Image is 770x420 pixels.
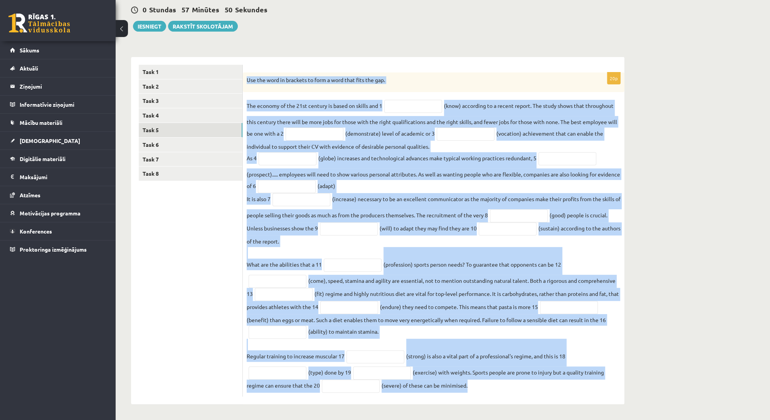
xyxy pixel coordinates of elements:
a: Task 1 [139,65,242,79]
a: Ziņojumi [10,77,106,95]
a: Motivācijas programma [10,204,106,222]
a: Mācību materiāli [10,114,106,131]
legend: Ziņojumi [20,77,106,95]
a: Task 4 [139,108,242,123]
span: Atzīmes [20,192,40,198]
p: The economy of the 21st century is based on skills and 1 [247,100,382,111]
span: Stundas [149,5,176,14]
p: Use the word in brackets to form a word that fits the gap. [247,76,582,84]
a: Task 6 [139,138,242,152]
a: Informatīvie ziņojumi [10,96,106,113]
span: 0 [143,5,146,14]
span: Konferences [20,228,52,235]
p: As 4 [247,152,257,164]
legend: Maksājumi [20,168,106,186]
a: Task 3 [139,94,242,108]
a: Task 7 [139,152,242,166]
a: Aktuāli [10,59,106,77]
a: Rīgas 1. Tālmācības vidusskola [8,13,70,33]
span: Sākums [20,47,39,54]
span: [DEMOGRAPHIC_DATA] [20,137,80,144]
a: Task 8 [139,166,242,181]
span: Minūtes [192,5,219,14]
a: Digitālie materiāli [10,150,106,168]
p: Regular training to increase muscular 17 [247,339,345,362]
a: Task 5 [139,123,242,137]
a: Rakstīt skolotājam [168,21,238,32]
a: Proktoringa izmēģinājums [10,240,106,258]
span: Motivācijas programma [20,210,81,217]
p: It is also 7 [247,193,271,205]
span: Sekundes [235,5,267,14]
span: Mācību materiāli [20,119,62,126]
a: Task 2 [139,79,242,94]
a: Maksājumi [10,168,106,186]
fieldset: (know) according to a recent report. The study shows that throughout this century there will be m... [247,100,620,393]
span: 50 [225,5,232,14]
a: Atzīmes [10,186,106,204]
a: Konferences [10,222,106,240]
span: Aktuāli [20,65,38,72]
p: What are the abilities that a 11 [247,247,322,270]
a: Sākums [10,41,106,59]
a: [DEMOGRAPHIC_DATA] [10,132,106,150]
button: Iesniegt [133,21,166,32]
span: 57 [182,5,189,14]
span: Proktoringa izmēģinājums [20,246,87,253]
span: Digitālie materiāli [20,155,66,162]
legend: Informatīvie ziņojumi [20,96,106,113]
p: 20p [607,72,620,84]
